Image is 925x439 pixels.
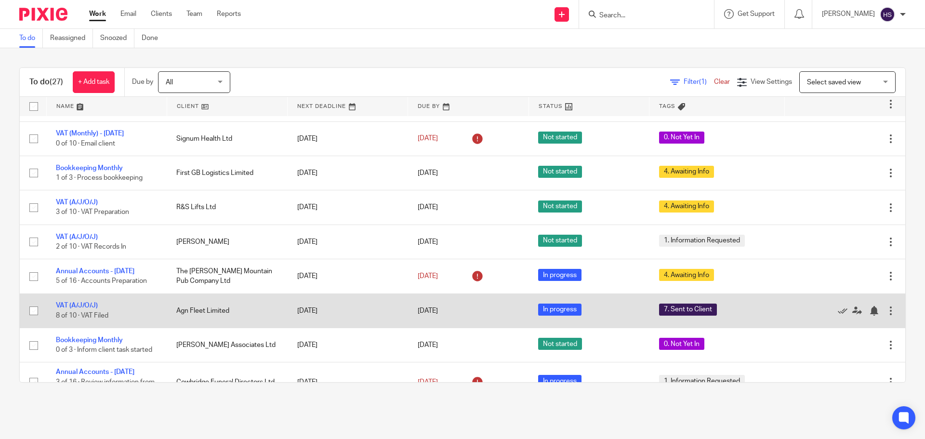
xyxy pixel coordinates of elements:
td: Cowbridge Funeral Directors Ltd [167,362,287,402]
span: 0 of 3 · Inform client task started [56,346,152,353]
a: VAT (Monthly) - [DATE] [56,130,124,137]
td: [DATE] [288,156,408,190]
span: 4. Awaiting Info [659,166,714,178]
span: 5 of 16 · Accounts Preparation [56,278,147,285]
a: Email [120,9,136,19]
span: 3 of 16 · Review information from client [56,379,155,396]
span: (27) [50,78,63,86]
p: [PERSON_NAME] [822,9,875,19]
span: 2 of 10 · VAT Records In [56,243,126,250]
a: Bookkeeping Monthly [56,337,123,344]
span: Get Support [738,11,775,17]
span: All [166,79,173,86]
span: 1. Information Requested [659,375,745,387]
span: 0. Not Yet In [659,132,704,144]
span: Tags [659,104,675,109]
a: Snoozed [100,29,134,48]
td: [DATE] [288,328,408,362]
span: In progress [538,269,581,281]
span: 4. Awaiting Info [659,200,714,213]
span: Not started [538,338,582,350]
span: 7. Sent to Client [659,304,717,316]
span: 4. Awaiting Info [659,269,714,281]
a: VAT (A/J/O/J) [56,234,98,240]
span: Not started [538,200,582,213]
a: Clear [714,79,730,85]
td: Signum Health Ltd [167,121,287,156]
img: Pixie [19,8,67,21]
td: R&S Lifts Ltd [167,190,287,225]
p: Due by [132,77,153,87]
td: Agn Fleet Limited [167,293,287,328]
a: Bookkeeping Monthly [56,165,123,172]
span: 3 of 10 · VAT Preparation [56,209,129,216]
span: [DATE] [418,273,438,279]
span: [DATE] [418,239,438,245]
td: [DATE] [288,121,408,156]
span: (1) [699,79,707,85]
span: [DATE] [418,307,438,314]
td: The [PERSON_NAME] Mountain Pub Company Ltd [167,259,287,293]
span: 0. Not Yet In [659,338,704,350]
span: [DATE] [418,204,438,211]
span: 0 of 10 · Email client [56,140,115,147]
span: [DATE] [418,342,438,348]
a: + Add task [73,71,115,93]
span: In progress [538,375,581,387]
span: 8 of 10 · VAT Filed [56,312,108,319]
td: [DATE] [288,225,408,259]
input: Search [598,12,685,20]
a: Clients [151,9,172,19]
td: [PERSON_NAME] Associates Ltd [167,328,287,362]
span: Filter [684,79,714,85]
span: In progress [538,304,581,316]
span: Not started [538,235,582,247]
td: [DATE] [288,259,408,293]
td: [PERSON_NAME] [167,225,287,259]
a: Reassigned [50,29,93,48]
td: [DATE] [288,293,408,328]
a: VAT (A/J/O/J) [56,199,98,206]
a: To do [19,29,43,48]
span: [DATE] [418,135,438,142]
a: Team [186,9,202,19]
a: Mark as done [838,306,852,316]
span: 1 of 3 · Process bookkeeping [56,174,143,181]
span: Not started [538,132,582,144]
img: svg%3E [880,7,895,22]
a: Reports [217,9,241,19]
a: Done [142,29,165,48]
a: Work [89,9,106,19]
h1: To do [29,77,63,87]
a: VAT (A/J/O/J) [56,302,98,309]
td: First GB Logistics Limited [167,156,287,190]
a: Annual Accounts - [DATE] [56,369,134,375]
span: Not started [538,166,582,178]
span: [DATE] [418,379,438,386]
td: [DATE] [288,362,408,402]
span: 1. Information Requested [659,235,745,247]
span: Select saved view [807,79,861,86]
span: [DATE] [418,170,438,176]
span: View Settings [751,79,792,85]
a: Annual Accounts - [DATE] [56,268,134,275]
td: [DATE] [288,190,408,225]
